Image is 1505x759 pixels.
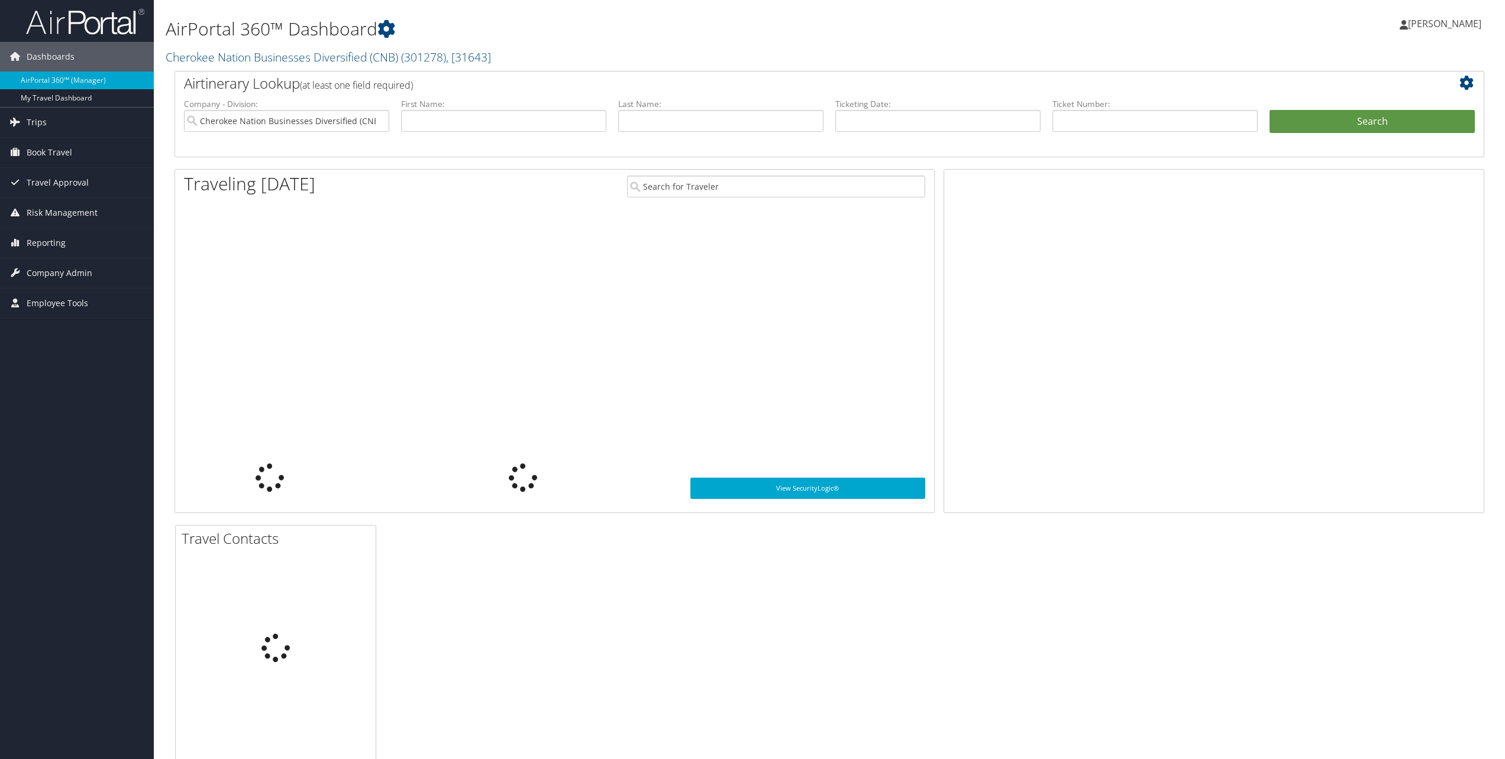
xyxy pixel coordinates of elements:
span: [PERSON_NAME] [1408,17,1481,30]
span: Dashboards [27,42,75,72]
span: , [ 31643 ] [446,49,491,65]
a: Cherokee Nation Businesses Diversified (CNB) [166,49,491,65]
span: Risk Management [27,198,98,228]
label: Last Name: [618,98,823,110]
span: Reporting [27,228,66,258]
h2: Travel Contacts [182,528,376,549]
span: Travel Approval [27,168,89,197]
span: ( 301278 ) [401,49,446,65]
span: Company Admin [27,258,92,288]
span: Trips [27,108,47,137]
label: First Name: [401,98,606,110]
label: Ticketing Date: [835,98,1041,110]
span: (at least one field required) [300,79,413,92]
label: Company - Division: [184,98,389,110]
img: airportal-logo.png [26,8,144,35]
a: [PERSON_NAME] [1400,6,1493,41]
label: Ticket Number: [1052,98,1258,110]
button: Search [1270,110,1475,134]
h1: Traveling [DATE] [184,171,315,196]
span: Book Travel [27,138,72,167]
h2: Airtinerary Lookup [184,73,1366,93]
h1: AirPortal 360™ Dashboard [166,17,1051,41]
a: View SecurityLogic® [690,478,926,499]
span: Employee Tools [27,288,88,318]
input: Search for Traveler [627,176,926,197]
